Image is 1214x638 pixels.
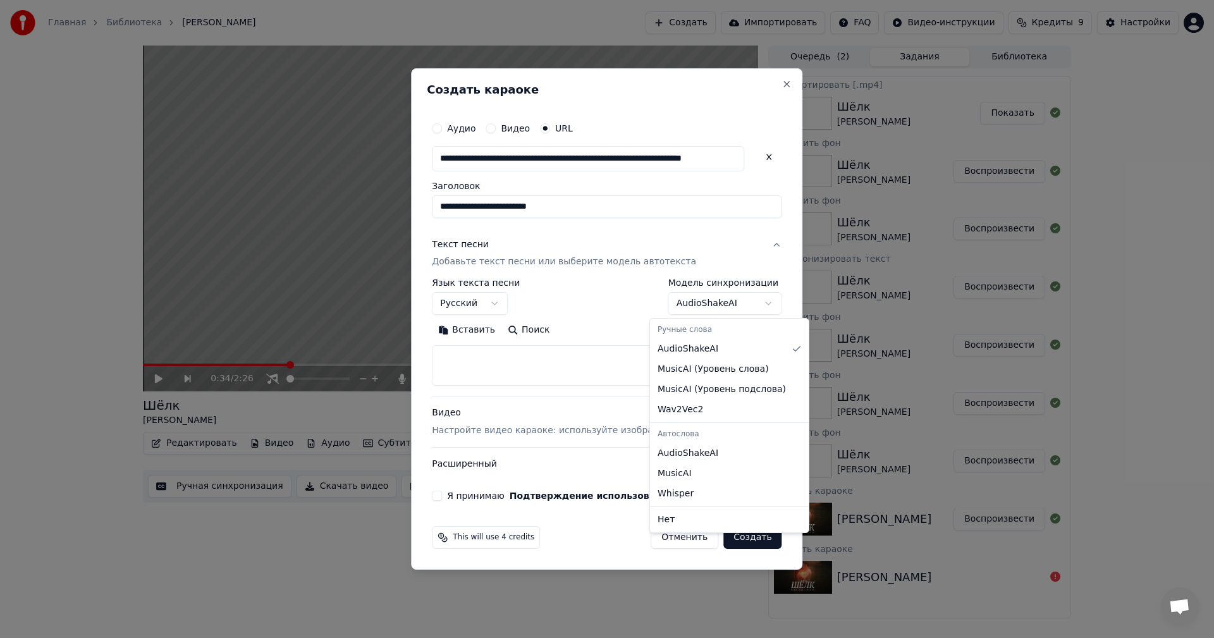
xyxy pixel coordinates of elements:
[658,403,703,416] span: Wav2Vec2
[658,488,694,500] span: Whisper
[653,426,806,443] div: Автослова
[658,363,769,376] span: MusicAI ( Уровень слова )
[658,383,786,396] span: MusicAI ( Уровень подслова )
[658,513,675,526] span: Нет
[658,467,692,480] span: MusicAI
[653,321,806,339] div: Ручные слова
[658,447,718,460] span: AudioShakeAI
[658,343,718,355] span: AudioShakeAI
